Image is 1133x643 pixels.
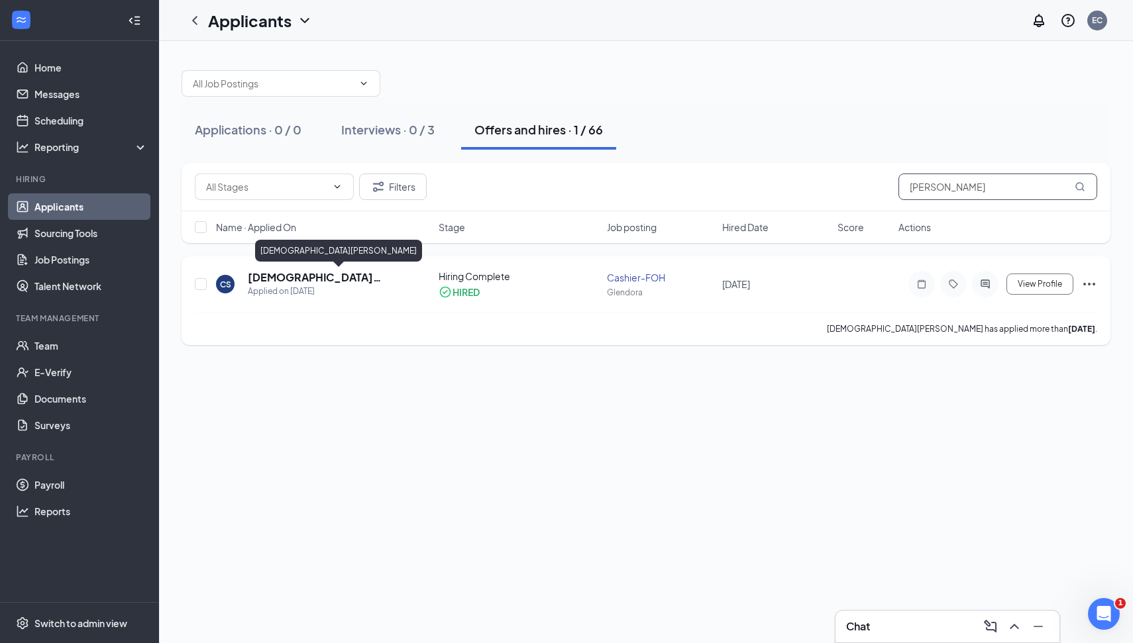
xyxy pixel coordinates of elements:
[208,9,292,32] h1: Applicants
[945,279,961,289] svg: Tag
[439,285,452,299] svg: CheckmarkCircle
[607,271,714,284] div: Cashier-FOH
[34,332,148,359] a: Team
[16,140,29,154] svg: Analysis
[34,412,148,438] a: Surveys
[341,121,435,138] div: Interviews · 0 / 3
[1115,598,1126,609] span: 1
[248,285,403,298] div: Applied on [DATE]
[370,179,386,195] svg: Filter
[16,173,145,185] div: Hiring
[34,246,148,273] a: Job Postings
[1081,276,1097,292] svg: Ellipses
[1018,279,1062,289] span: View Profile
[980,616,1001,637] button: ComposeMessage
[359,173,427,200] button: Filter Filters
[255,240,422,262] div: [DEMOGRAPHIC_DATA][PERSON_NAME]
[297,13,313,28] svg: ChevronDown
[977,279,993,289] svg: ActiveChat
[846,619,870,634] h3: Chat
[34,140,148,154] div: Reporting
[1006,273,1073,295] button: View Profile
[722,278,750,290] span: [DATE]
[1006,618,1022,634] svg: ChevronUp
[34,617,127,630] div: Switch to admin view
[898,221,931,234] span: Actions
[187,13,203,28] svg: ChevronLeft
[827,323,1097,334] p: [DEMOGRAPHIC_DATA][PERSON_NAME] has applied more than .
[34,220,148,246] a: Sourcing Tools
[439,221,465,234] span: Stage
[34,193,148,220] a: Applicants
[206,179,327,194] input: All Stages
[34,81,148,107] a: Messages
[474,121,603,138] div: Offers and hires · 1 / 66
[193,76,353,91] input: All Job Postings
[1030,618,1046,634] svg: Minimize
[1075,181,1085,192] svg: MagnifyingGlass
[128,14,141,27] svg: Collapse
[34,273,148,299] a: Talent Network
[16,617,29,630] svg: Settings
[1028,616,1049,637] button: Minimize
[34,471,148,498] a: Payroll
[1060,13,1076,28] svg: QuestionInfo
[983,618,998,634] svg: ComposeMessage
[1068,324,1095,334] b: [DATE]
[34,385,148,412] a: Documents
[607,287,714,298] div: Glendora
[16,313,145,324] div: Team Management
[607,221,657,234] span: Job posting
[453,285,480,299] div: HIRED
[837,221,864,234] span: Score
[195,121,301,138] div: Applications · 0 / 0
[439,270,600,283] div: Hiring Complete
[332,181,343,192] svg: ChevronDown
[34,359,148,385] a: E-Verify
[34,498,148,524] a: Reports
[34,54,148,81] a: Home
[914,279,930,289] svg: Note
[722,221,769,234] span: Hired Date
[1088,598,1120,630] iframe: Intercom live chat
[1031,13,1047,28] svg: Notifications
[16,452,145,463] div: Payroll
[34,107,148,134] a: Scheduling
[358,78,369,89] svg: ChevronDown
[220,279,231,290] div: CS
[1092,15,1103,26] div: EC
[1004,616,1025,637] button: ChevronUp
[216,221,296,234] span: Name · Applied On
[898,173,1097,200] input: Search in offers and hires
[248,270,403,285] h5: [DEMOGRAPHIC_DATA][PERSON_NAME]
[15,13,28,26] svg: WorkstreamLogo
